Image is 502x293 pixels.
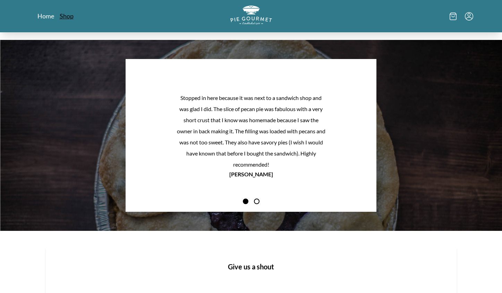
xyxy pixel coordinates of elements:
[57,261,445,272] h1: Give us a shout
[60,12,74,20] a: Shop
[465,12,473,20] button: Menu
[230,6,272,25] img: logo
[176,92,326,170] p: Stopped in here because it was next to a sandwich shop and was glad I did. The slice of pecan pie...
[126,170,377,178] p: [PERSON_NAME]
[37,12,54,20] a: Home
[230,6,272,27] a: Logo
